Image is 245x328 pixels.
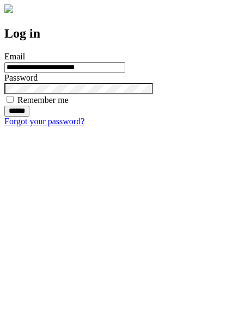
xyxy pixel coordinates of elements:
[4,117,84,126] a: Forgot your password?
[4,26,241,41] h2: Log in
[4,52,25,61] label: Email
[4,4,13,13] img: logo-4e3dc11c47720685a147b03b5a06dd966a58ff35d612b21f08c02c0306f2b779.png
[4,73,38,82] label: Password
[17,95,69,105] label: Remember me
